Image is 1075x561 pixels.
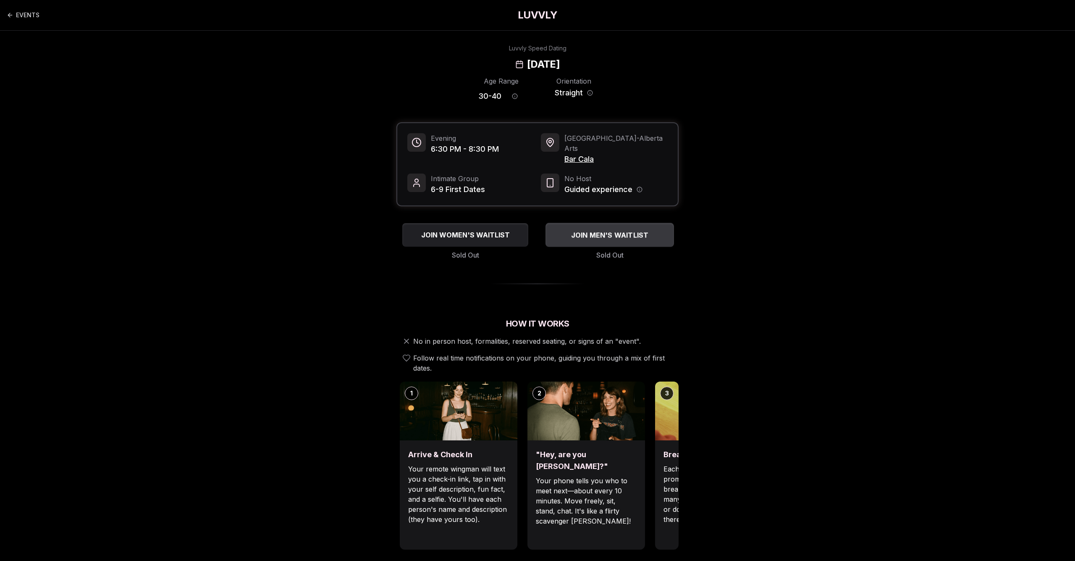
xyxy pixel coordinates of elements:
button: Age range information [506,87,524,105]
div: Orientation [551,76,597,86]
button: Orientation information [587,90,593,96]
div: 1 [405,387,418,400]
p: Your remote wingman will text you a check-in link, tap in with your self description, fun fact, a... [408,464,509,524]
span: 6:30 PM - 8:30 PM [431,143,499,155]
h3: Break the ice with prompts [663,449,764,461]
a: Back to events [7,7,39,24]
div: Luvvly Speed Dating [509,44,566,53]
span: Intimate Group [431,174,485,184]
span: [GEOGRAPHIC_DATA] - Alberta Arts [564,133,668,153]
span: 6-9 First Dates [431,184,485,195]
img: Break the ice with prompts [655,382,773,440]
p: Your phone tells you who to meet next—about every 10 minutes. Move freely, sit, stand, chat. It's... [536,476,637,526]
h2: How It Works [396,318,679,329]
span: 30 - 40 [478,90,501,102]
span: JOIN MEN'S WAITLIST [569,230,650,240]
span: JOIN WOMEN'S WAITLIST [420,230,511,240]
span: Guided experience [564,184,632,195]
span: No in person host, formalities, reserved seating, or signs of an "event". [413,336,641,346]
span: Bar Cala [564,153,668,165]
a: LUVVLY [518,8,557,22]
button: JOIN WOMEN'S WAITLIST - Sold Out [402,223,528,247]
span: No Host [564,174,642,184]
span: Follow real time notifications on your phone, guiding you through a mix of first dates. [413,353,675,373]
div: Age Range [478,76,524,86]
button: Host information [637,187,642,192]
span: Sold Out [452,250,479,260]
h2: [DATE] [527,58,560,71]
img: Arrive & Check In [400,382,517,440]
h3: "Hey, are you [PERSON_NAME]?" [536,449,637,472]
span: Sold Out [596,250,624,260]
span: Straight [555,87,583,99]
h3: Arrive & Check In [408,449,509,461]
img: "Hey, are you Max?" [527,382,645,440]
div: 2 [532,387,546,400]
button: JOIN MEN'S WAITLIST - Sold Out [545,223,674,247]
span: Evening [431,133,499,143]
div: 3 [660,387,674,400]
p: Each date will have new convo prompts on screen to help break the ice. Cycle through as many as y... [663,464,764,524]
